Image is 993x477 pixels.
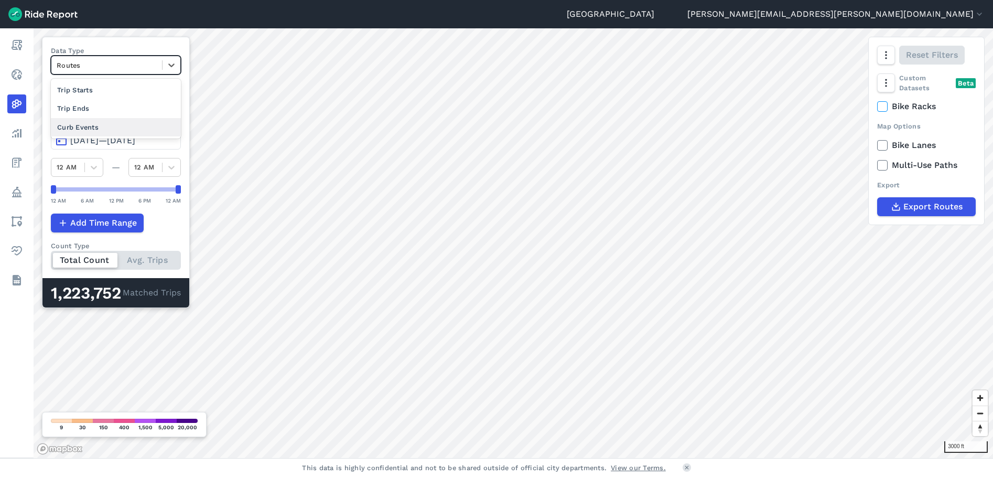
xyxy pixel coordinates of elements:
div: Trip Starts [51,81,181,99]
span: Export Routes [903,200,963,213]
label: Multi-Use Paths [877,159,976,172]
div: Beta [956,78,976,88]
button: Zoom in [973,390,988,406]
div: 6 PM [138,196,151,205]
span: Reset Filters [906,49,958,61]
div: Map Options [877,121,976,131]
div: 12 AM [51,196,66,205]
a: Datasets [7,271,26,290]
div: Export [877,180,976,190]
canvas: Map [34,28,993,458]
a: View our Terms. [611,463,666,473]
a: Health [7,241,26,260]
div: 6 AM [81,196,94,205]
label: Bike Lanes [877,139,976,152]
a: [GEOGRAPHIC_DATA] [567,8,654,20]
button: Reset Filters [899,46,965,65]
a: Analyze [7,124,26,143]
div: — [103,161,128,174]
button: Reset bearing to north [973,421,988,436]
div: Trip Ends [51,99,181,118]
button: Zoom out [973,406,988,421]
label: Bike Racks [877,100,976,113]
a: Mapbox logo [37,443,83,455]
a: Fees [7,153,26,172]
label: Data Type [51,46,181,56]
div: 12 PM [109,196,124,205]
a: Heatmaps [7,94,26,113]
div: 1,223,752 [51,287,123,300]
div: Count Type [51,241,181,251]
span: Add Time Range [70,217,137,229]
button: [PERSON_NAME][EMAIL_ADDRESS][PERSON_NAME][DOMAIN_NAME] [687,8,985,20]
div: 3000 ft [944,441,988,453]
a: Policy [7,183,26,202]
div: Curb Events [51,118,181,136]
button: [DATE]—[DATE] [51,131,181,150]
img: Ride Report [8,7,78,21]
a: Realtime [7,65,26,84]
button: Add Time Range [51,214,144,232]
a: Areas [7,212,26,231]
span: [DATE]—[DATE] [70,135,135,145]
a: Report [7,36,26,55]
div: Custom Datasets [877,73,976,93]
div: Matched Trips [42,278,189,308]
button: Export Routes [877,197,976,216]
div: 12 AM [166,196,181,205]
